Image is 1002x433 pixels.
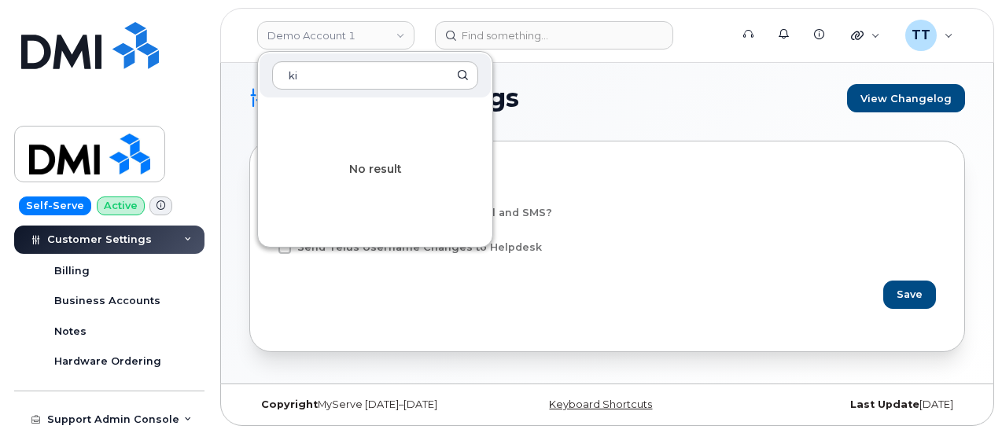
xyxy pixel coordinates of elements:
[847,84,965,112] a: View Changelog
[297,241,542,253] span: Send Telus Username Changes to Helpdesk
[258,99,492,240] div: No result
[883,281,936,309] button: Save
[261,398,318,410] strong: Copyright
[272,61,478,90] input: Search
[850,398,919,410] strong: Last Update
[260,241,267,249] input: Send Telus Username Changes to Helpdesk
[897,287,923,302] span: Save
[727,398,965,411] div: [DATE]
[549,398,652,410] a: Keyboard Shortcuts
[278,170,936,193] div: Helpdesk
[249,398,488,411] div: MyServe [DATE]–[DATE]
